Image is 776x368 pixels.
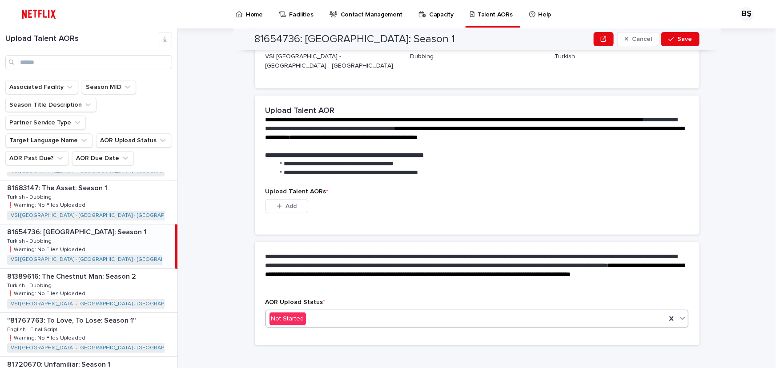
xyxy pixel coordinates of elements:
p: ❗️Warning: No Files Uploaded [7,245,87,253]
p: VSI [GEOGRAPHIC_DATA] - [GEOGRAPHIC_DATA] - [GEOGRAPHIC_DATA] [265,52,399,71]
button: Target Language Name [5,133,92,148]
a: VSI [GEOGRAPHIC_DATA] - [GEOGRAPHIC_DATA] - [GEOGRAPHIC_DATA] [11,212,191,219]
h2: 81654736: [GEOGRAPHIC_DATA]: Season 1 [255,33,455,46]
div: Not Started [269,312,306,325]
span: Upload Talent AORs [265,188,329,195]
span: AOR Upload Status [265,299,326,305]
p: Turkish - Dubbing [7,236,53,244]
a: VSI [GEOGRAPHIC_DATA] - [GEOGRAPHIC_DATA] - [GEOGRAPHIC_DATA] [11,256,191,263]
p: English - Final Script [7,325,59,333]
p: Turkish - Dubbing [7,192,53,200]
p: Dubbing [410,52,544,61]
button: Cancel [617,32,660,46]
p: 81683147: The Asset: Season 1 [7,182,109,192]
h1: Upload Talent AORs [5,34,158,44]
button: Partner Service Type [5,116,86,130]
p: ❗️Warning: No Files Uploaded [7,289,87,297]
span: Add [285,203,297,209]
button: Season Title Description [5,98,96,112]
p: ❗️Warning: No Files Uploaded [7,333,87,341]
p: Turkish [555,52,688,61]
button: Save [661,32,699,46]
button: Season MID [82,80,136,94]
p: 81389616: The Chestnut Man: Season 2 [7,271,138,281]
input: Search [5,55,172,69]
img: ifQbXi3ZQGMSEF7WDB7W [18,5,60,23]
a: VSI [GEOGRAPHIC_DATA] - [GEOGRAPHIC_DATA] - [GEOGRAPHIC_DATA] [11,301,191,307]
p: ❗️Warning: No Files Uploaded [7,200,87,208]
p: 81654736: [GEOGRAPHIC_DATA]: Season 1 [7,226,148,236]
span: Cancel [632,36,652,42]
button: AOR Past Due? [5,151,68,165]
button: Associated Facility [5,80,78,94]
button: AOR Upload Status [96,133,171,148]
a: VSI [GEOGRAPHIC_DATA] - [GEOGRAPHIC_DATA] - [GEOGRAPHIC_DATA] [11,345,191,351]
button: AOR Due Date [72,151,134,165]
div: BŞ [740,7,754,21]
h2: Upload Talent AOR [265,106,335,116]
button: Add [265,199,308,213]
p: "81767763: To Love, To Lose: Season 1" [7,315,138,325]
p: Turkish - Dubbing [7,281,53,289]
span: Save [678,36,692,42]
